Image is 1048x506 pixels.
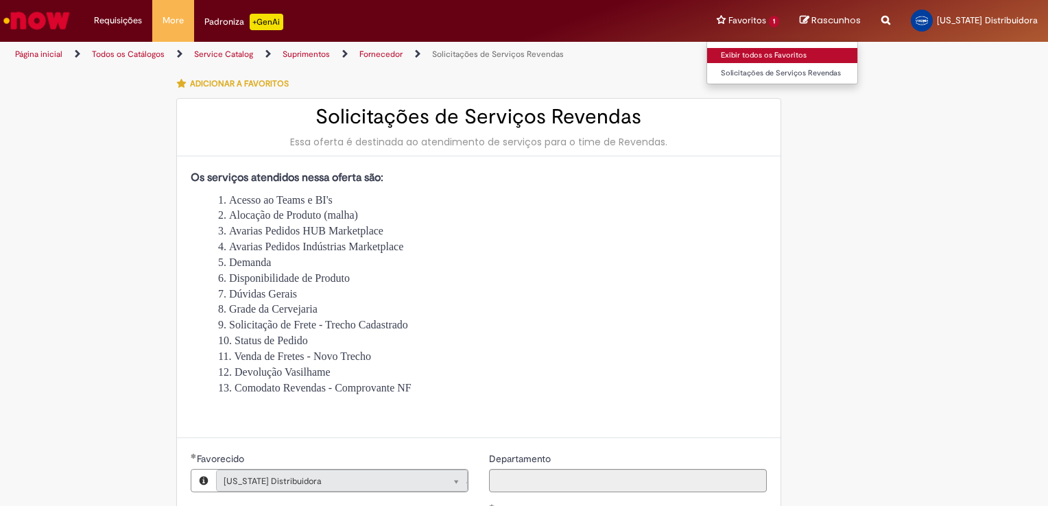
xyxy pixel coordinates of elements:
span: Necessários - Favorecido [197,453,247,465]
h2: Solicitações de Serviços Revendas [191,106,767,128]
a: Rascunhos [800,14,861,27]
span: Rascunhos [811,14,861,27]
div: Padroniza [204,14,283,30]
li: Solicitação de Frete - Trecho Cadastrado [218,317,767,333]
li: Alocação de Produto (malha) [218,208,767,224]
li: Venda de Fretes - Novo Trecho [218,349,767,365]
p: +GenAi [250,14,283,30]
a: Solicitações de Serviços Revendas [432,49,564,60]
a: Suprimentos [283,49,330,60]
label: Somente leitura - Departamento [489,452,553,466]
li: Avarias Pedidos Indústrias Marketplace [218,239,767,255]
label: Somente leitura - Necessários - Favorecido [191,452,247,466]
a: Fornecedor [359,49,403,60]
img: ServiceNow [1,7,72,34]
ul: Favoritos [706,41,858,84]
li: Demanda [218,255,767,271]
a: Exibir todos os Favoritos [707,48,858,63]
span: Requisições [94,14,142,27]
li: Status de Pedido [218,333,767,349]
button: Favorecido, Visualizar este registro Virginia Distribuidora [191,470,216,492]
li: Acesso ao Teams e BI's [218,193,767,208]
span: [US_STATE] Distribuidora [937,14,1038,26]
li: Comodato Revendas - Comprovante NF [218,381,767,396]
button: Adicionar a Favoritos [176,69,296,98]
a: Página inicial [15,49,62,60]
a: Todos os Catálogos [92,49,165,60]
ul: Trilhas de página [10,42,689,67]
span: [US_STATE] Distribuidora [224,470,433,492]
a: Service Catalog [194,49,253,60]
span: Somente leitura - Departamento [489,453,553,465]
li: Avarias Pedidos HUB Marketplace [218,224,767,239]
span: 1 [769,16,779,27]
a: [US_STATE] DistribuidoraLimpar campo Favorecido [216,470,468,492]
span: Favoritos [728,14,766,27]
li: Devolução Vasilhame [218,365,767,381]
strong: Os serviços atendidos nessa oferta são: [191,171,383,184]
div: Essa oferta é destinada ao atendimento de serviços para o time de Revendas. [191,135,767,149]
li: Grade da Cervejaria [218,302,767,317]
span: Adicionar a Favoritos [190,78,289,89]
a: Solicitações de Serviços Revendas [707,66,858,81]
li: Dúvidas Gerais [218,287,767,302]
span: Obrigatório Preenchido [191,453,197,459]
span: More [163,14,184,27]
li: Disponibilidade de Produto [218,271,767,287]
input: Departamento [489,469,767,492]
